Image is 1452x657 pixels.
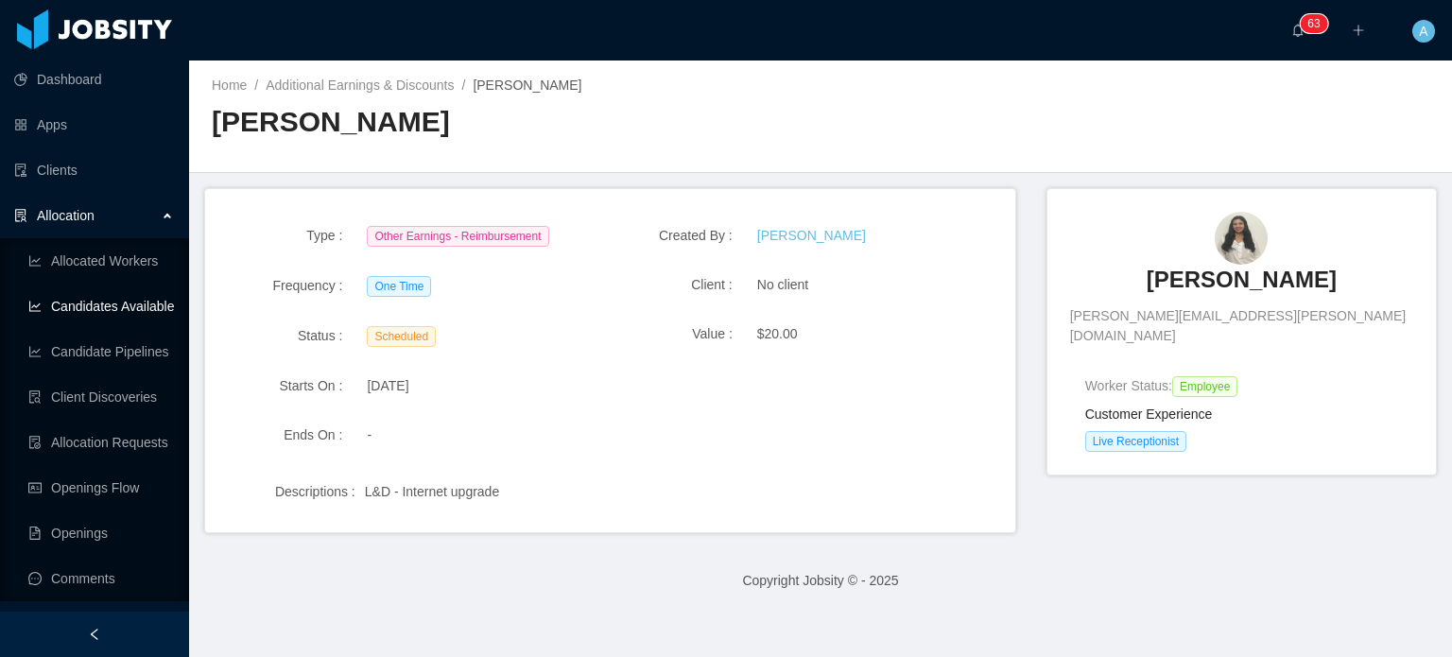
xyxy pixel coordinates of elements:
[37,208,95,223] span: Allocation
[14,61,174,98] a: icon: pie-chartDashboard
[1085,378,1172,393] span: Worker Status:
[1085,405,1413,424] h4: Customer Experience
[1147,265,1337,295] h3: [PERSON_NAME]
[1085,431,1186,452] span: Live Receptionist
[1291,24,1305,37] i: icon: bell
[14,151,174,189] a: icon: auditClients
[189,548,1452,614] footer: Copyright Jobsity © - 2025
[14,106,174,144] a: icon: appstoreApps
[28,333,174,371] a: icon: line-chartCandidate Pipelines
[254,78,258,93] span: /
[1352,24,1365,37] i: icon: plus
[266,78,454,93] a: Additional Earnings & Discounts
[367,326,436,347] span: Scheduled
[212,78,247,93] a: Home
[367,427,372,442] span: -
[1307,14,1314,33] p: 6
[1300,14,1327,33] sup: 63
[367,276,431,297] span: One Time
[28,287,174,325] a: icon: line-chartCandidates Available
[1070,306,1413,346] span: [PERSON_NAME][EMAIL_ADDRESS][PERSON_NAME][DOMAIN_NAME]
[14,209,27,222] i: icon: solution
[28,560,174,597] a: icon: messageComments
[757,228,866,243] a: [PERSON_NAME]
[28,424,174,461] a: icon: file-doneAllocation Requests
[220,319,350,354] div: Status :
[461,78,465,93] span: /
[220,418,350,453] div: Ends On :
[228,482,355,502] div: Descriptions :
[610,268,739,303] div: Client :
[750,317,994,352] div: $20.00
[28,514,174,552] a: icon: file-textOpenings
[1314,14,1321,33] p: 3
[750,268,994,303] div: No client
[1215,212,1268,265] img: 71aff37b-06bc-4354-966e-155fc156a28d_6809248e92b9c-90w.png
[610,218,739,253] div: Created By :
[212,103,821,142] h2: [PERSON_NAME]
[365,482,970,502] div: L&D - Internet upgrade
[28,242,174,280] a: icon: line-chartAllocated Workers
[14,605,174,643] a: icon: robot
[28,469,174,507] a: icon: idcardOpenings Flow
[473,78,581,93] span: [PERSON_NAME]
[367,378,408,393] span: [DATE]
[1147,265,1337,306] a: [PERSON_NAME]
[1172,376,1237,397] span: Employee
[220,218,350,253] div: Type :
[28,378,174,416] a: icon: file-searchClient Discoveries
[367,226,548,247] span: Other Earnings - Reimbursement
[1419,20,1427,43] span: A
[220,268,350,303] div: Frequency :
[220,369,350,404] div: Starts On :
[610,317,739,352] div: Value :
